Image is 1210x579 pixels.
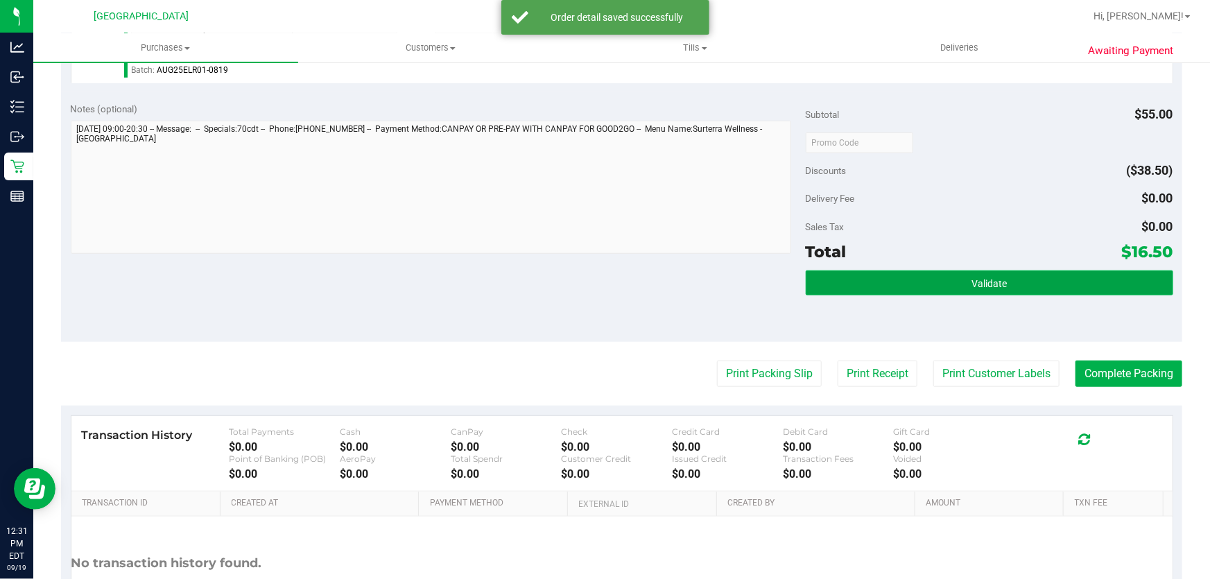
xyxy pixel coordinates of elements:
[340,467,451,481] div: $0.00
[430,498,562,509] a: Payment Method
[894,453,1005,464] div: Voided
[1142,191,1173,205] span: $0.00
[451,467,562,481] div: $0.00
[1089,43,1174,59] span: Awaiting Payment
[340,440,451,453] div: $0.00
[563,33,828,62] a: Tills
[806,221,845,232] span: Sales Tax
[1135,107,1173,121] span: $55.00
[94,10,189,22] span: [GEOGRAPHIC_DATA]
[10,130,24,144] inline-svg: Outbound
[1075,498,1158,509] a: Txn Fee
[451,426,562,437] div: CanPay
[561,426,672,437] div: Check
[971,278,1007,289] span: Validate
[894,440,1005,453] div: $0.00
[131,65,155,75] span: Batch:
[33,42,298,54] span: Purchases
[10,100,24,114] inline-svg: Inventory
[340,453,451,464] div: AeroPay
[229,453,340,464] div: Point of Banking (POB)
[1075,361,1182,387] button: Complete Packing
[561,467,672,481] div: $0.00
[451,453,562,464] div: Total Spendr
[727,498,910,509] a: Created By
[229,426,340,437] div: Total Payments
[672,467,783,481] div: $0.00
[926,498,1058,509] a: Amount
[894,467,1005,481] div: $0.00
[1094,10,1184,21] span: Hi, [PERSON_NAME]!
[1142,219,1173,234] span: $0.00
[783,426,894,437] div: Debit Card
[298,33,563,62] a: Customers
[567,492,716,517] th: External ID
[561,440,672,453] div: $0.00
[838,361,917,387] button: Print Receipt
[33,33,298,62] a: Purchases
[6,562,27,573] p: 09/19
[229,440,340,453] div: $0.00
[672,440,783,453] div: $0.00
[71,103,138,114] span: Notes (optional)
[340,426,451,437] div: Cash
[827,33,1092,62] a: Deliveries
[10,189,24,203] inline-svg: Reports
[10,40,24,54] inline-svg: Analytics
[229,467,340,481] div: $0.00
[717,361,822,387] button: Print Packing Slip
[451,440,562,453] div: $0.00
[561,453,672,464] div: Customer Credit
[672,426,783,437] div: Credit Card
[933,361,1060,387] button: Print Customer Labels
[6,525,27,562] p: 12:31 PM EDT
[806,158,847,183] span: Discounts
[783,453,894,464] div: Transaction Fees
[806,193,855,204] span: Delivery Fee
[922,42,998,54] span: Deliveries
[299,42,562,54] span: Customers
[806,109,840,120] span: Subtotal
[806,242,847,261] span: Total
[10,159,24,173] inline-svg: Retail
[232,498,414,509] a: Created At
[10,70,24,84] inline-svg: Inbound
[1127,163,1173,178] span: ($38.50)
[157,65,228,75] span: AUG25ELR01-0819
[536,10,699,24] div: Order detail saved successfully
[82,498,215,509] a: Transaction ID
[1122,242,1173,261] span: $16.50
[806,270,1173,295] button: Validate
[806,132,913,153] input: Promo Code
[564,42,827,54] span: Tills
[14,468,55,510] iframe: Resource center
[783,440,894,453] div: $0.00
[783,467,894,481] div: $0.00
[672,453,783,464] div: Issued Credit
[894,426,1005,437] div: Gift Card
